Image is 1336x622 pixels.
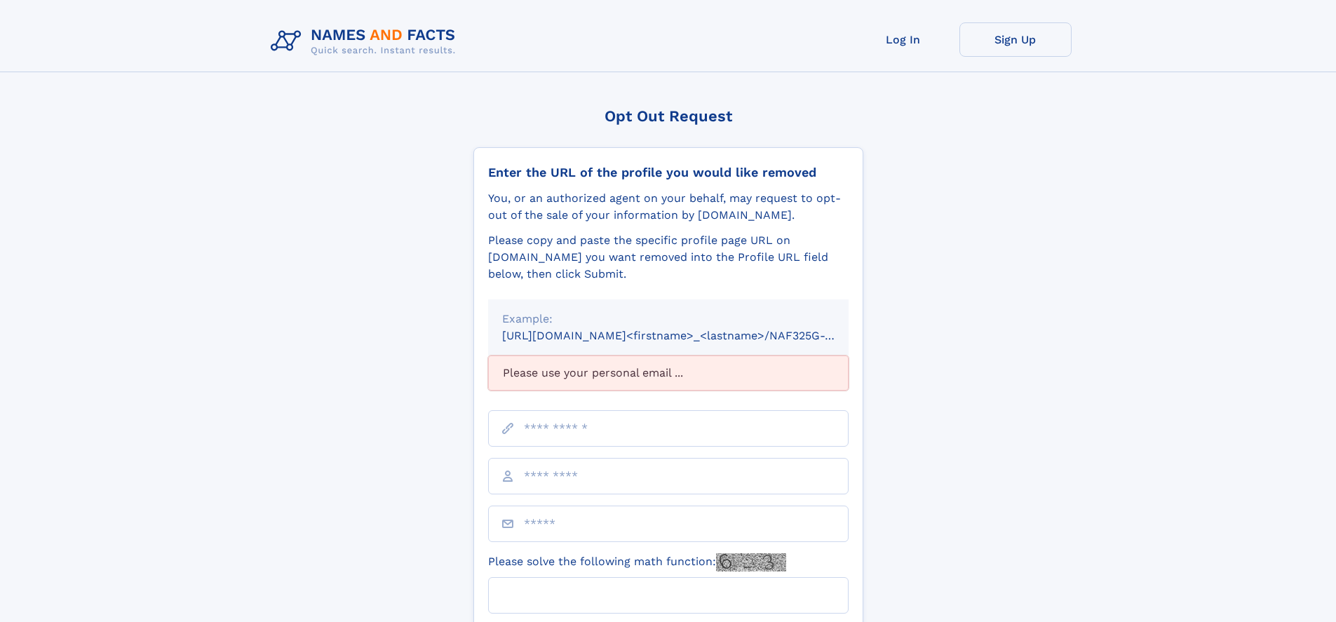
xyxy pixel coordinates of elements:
div: Example: [502,311,835,327]
small: [URL][DOMAIN_NAME]<firstname>_<lastname>/NAF325G-xxxxxxxx [502,329,875,342]
img: Logo Names and Facts [265,22,467,60]
label: Please solve the following math function: [488,553,786,572]
div: Please copy and paste the specific profile page URL on [DOMAIN_NAME] you want removed into the Pr... [488,232,849,283]
div: You, or an authorized agent on your behalf, may request to opt-out of the sale of your informatio... [488,190,849,224]
a: Sign Up [959,22,1072,57]
div: Enter the URL of the profile you would like removed [488,165,849,180]
a: Log In [847,22,959,57]
div: Please use your personal email ... [488,356,849,391]
div: Opt Out Request [473,107,863,125]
